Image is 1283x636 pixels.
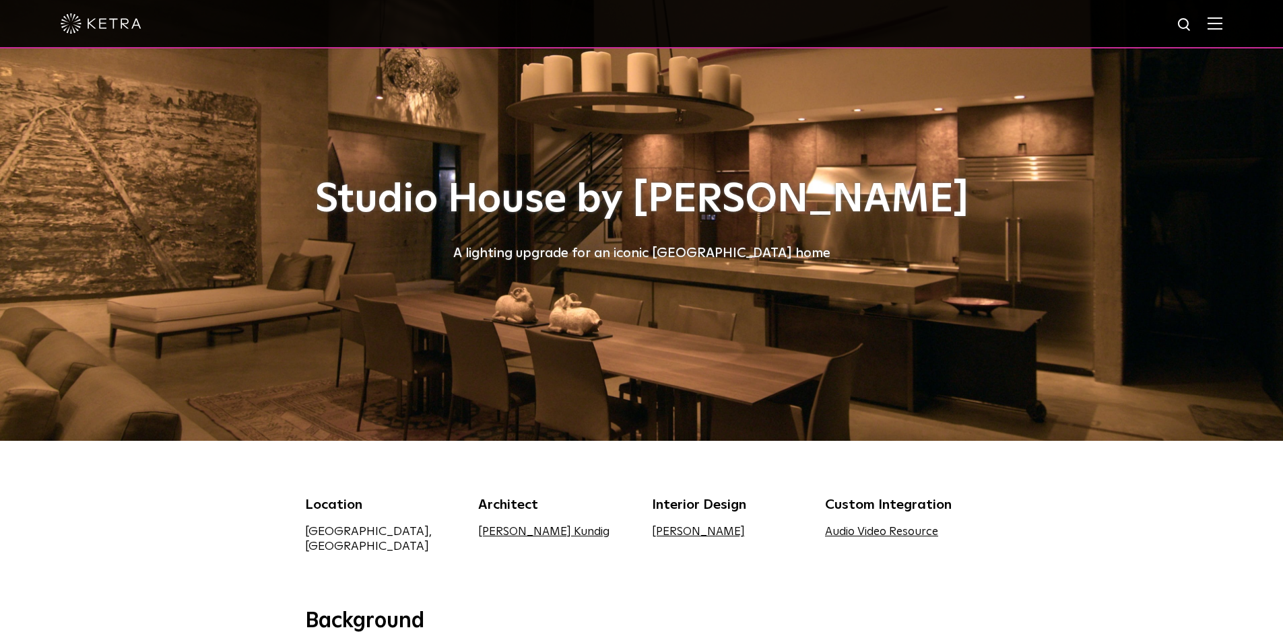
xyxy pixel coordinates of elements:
[305,608,979,636] h3: Background
[305,524,459,554] div: [GEOGRAPHIC_DATA], [GEOGRAPHIC_DATA]
[61,13,141,34] img: ketra-logo-2019-white
[825,526,938,538] a: Audio Video Resource
[825,495,979,515] div: Custom Integration
[478,495,632,515] div: Architect
[1208,17,1222,30] img: Hamburger%20Nav.svg
[478,526,610,538] a: [PERSON_NAME] Kundig
[305,495,459,515] div: Location
[305,178,979,222] h1: Studio House by [PERSON_NAME]
[652,495,805,515] div: Interior Design
[1177,17,1193,34] img: search icon
[652,526,745,538] a: [PERSON_NAME]
[305,242,979,264] div: A lighting upgrade for an iconic [GEOGRAPHIC_DATA] home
